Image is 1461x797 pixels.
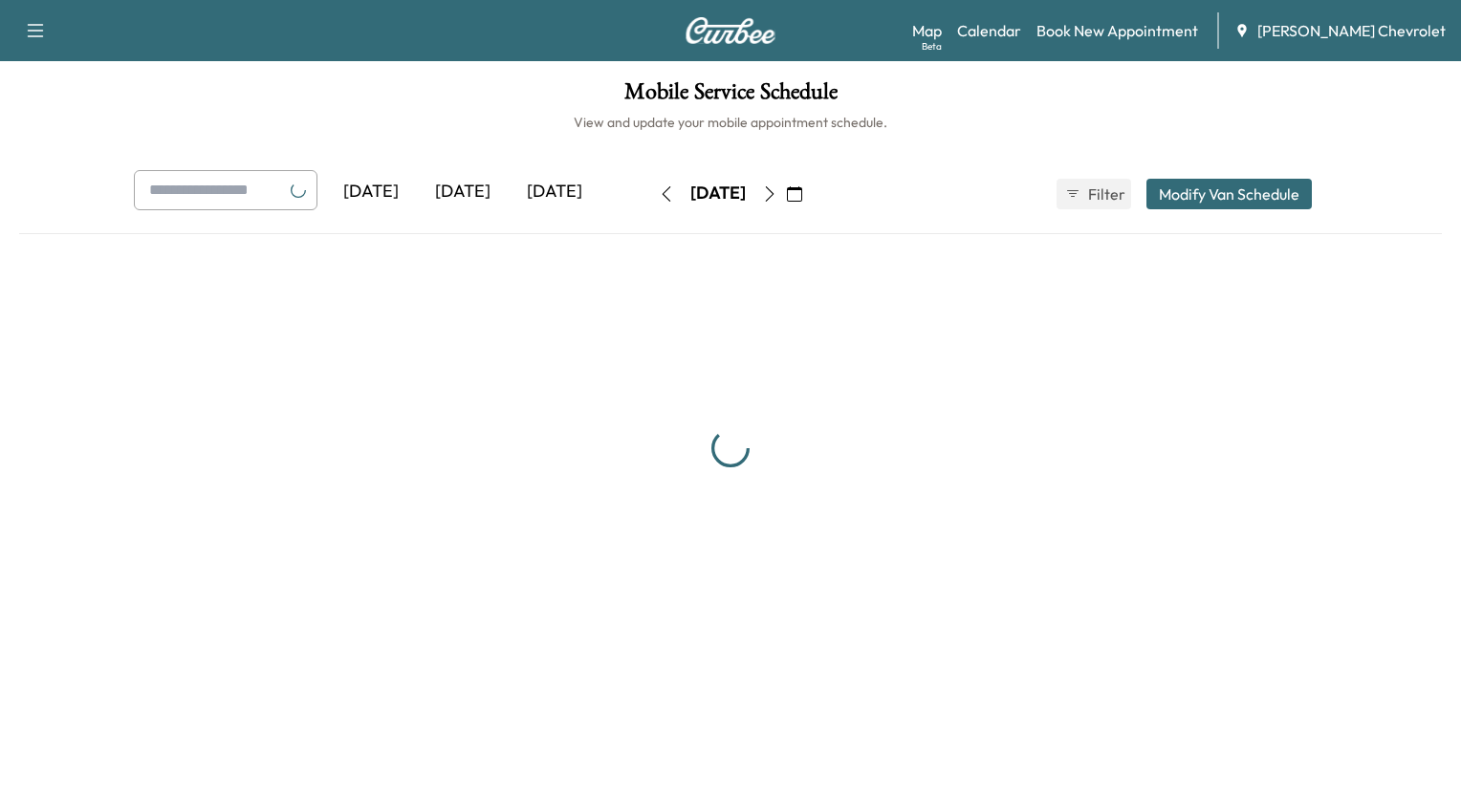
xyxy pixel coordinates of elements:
[325,170,417,214] div: [DATE]
[912,19,942,42] a: MapBeta
[922,39,942,54] div: Beta
[1057,179,1131,209] button: Filter
[19,80,1442,113] h1: Mobile Service Schedule
[19,113,1442,132] h6: View and update your mobile appointment schedule.
[509,170,600,214] div: [DATE]
[1146,179,1312,209] button: Modify Van Schedule
[690,182,746,205] div: [DATE]
[1088,183,1123,205] span: Filter
[685,17,776,44] img: Curbee Logo
[1257,19,1446,42] span: [PERSON_NAME] Chevrolet
[1036,19,1198,42] a: Book New Appointment
[417,170,509,214] div: [DATE]
[957,19,1021,42] a: Calendar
